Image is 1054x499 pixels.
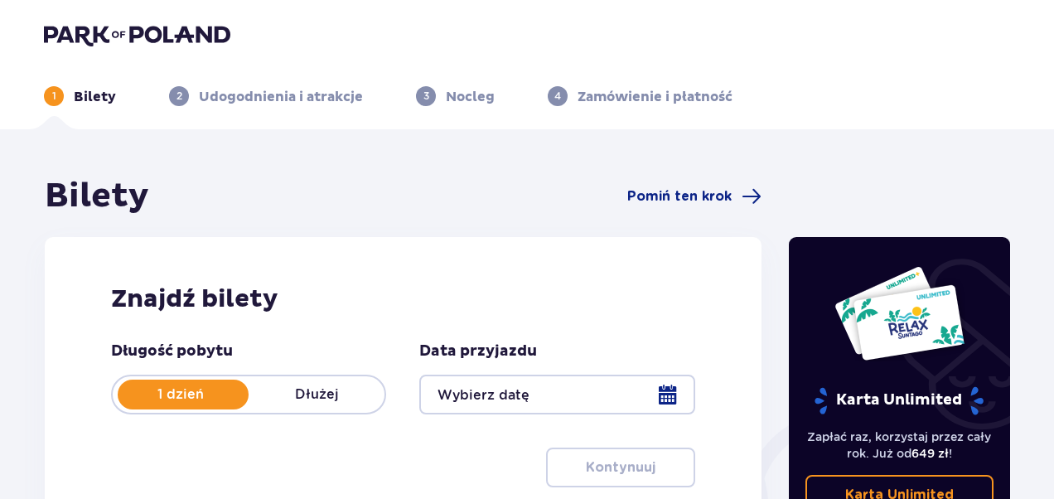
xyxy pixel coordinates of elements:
[199,88,363,106] p: Udogodnienia i atrakcje
[113,385,249,404] p: 1 dzień
[176,89,182,104] p: 2
[423,89,429,104] p: 3
[44,23,230,46] img: Park of Poland logo
[44,86,116,106] div: 1Bilety
[169,86,363,106] div: 2Udogodnienia i atrakcje
[813,386,985,415] p: Karta Unlimited
[52,89,56,104] p: 1
[446,88,495,106] p: Nocleg
[111,283,695,315] h2: Znajdź bilety
[911,447,949,460] span: 649 zł
[249,385,384,404] p: Dłużej
[554,89,561,104] p: 4
[111,342,233,361] p: Długość pobytu
[419,342,537,361] p: Data przyjazdu
[546,448,695,487] button: Kontynuuj
[627,187,732,206] span: Pomiń ten krok
[45,176,149,217] h1: Bilety
[74,88,116,106] p: Bilety
[805,429,994,462] p: Zapłać raz, korzystaj przez cały rok. Już od !
[416,86,495,106] div: 3Nocleg
[578,88,732,106] p: Zamówienie i płatność
[627,187,761,206] a: Pomiń ten krok
[586,458,655,477] p: Kontynuuj
[834,265,965,361] img: Dwie karty całoroczne do Suntago z napisem 'UNLIMITED RELAX', na białym tle z tropikalnymi liśćmi...
[548,86,732,106] div: 4Zamówienie i płatność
